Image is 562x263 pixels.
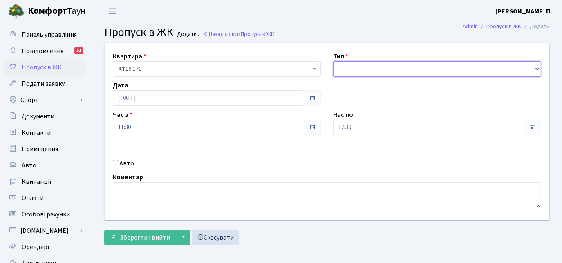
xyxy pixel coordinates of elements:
a: Панель управління [4,27,86,43]
span: Зберегти і вийти [120,233,170,242]
label: Коментар [113,172,143,182]
a: Квитанції [4,174,86,190]
label: Квартира [113,51,146,61]
span: Приміщення [22,145,58,154]
label: Авто [119,158,134,168]
span: Документи [22,112,54,121]
span: Авто [22,161,36,170]
span: Оплати [22,194,44,203]
label: Тип [333,51,348,61]
button: Зберегти і вийти [104,230,175,245]
label: Дата [113,80,128,90]
span: Орендарі [22,243,49,252]
label: Час по [333,110,353,120]
a: Документи [4,108,86,125]
span: Квитанції [22,177,51,186]
span: <b>КТ</b>&nbsp;&nbsp;&nbsp;&nbsp;16-171 [113,61,321,77]
span: Подати заявку [22,79,65,88]
a: Особові рахунки [4,206,86,223]
a: Назад до всіхПропуск в ЖК [203,30,274,38]
div: 51 [74,47,83,54]
a: Орендарі [4,239,86,255]
a: Приміщення [4,141,86,157]
span: Особові рахунки [22,210,70,219]
a: [PERSON_NAME] П. [495,7,552,16]
a: Спорт [4,92,86,108]
a: [DOMAIN_NAME] [4,223,86,239]
li: Додати [521,22,550,31]
span: Панель управління [22,30,77,39]
span: Контакти [22,128,51,137]
span: <b>КТ</b>&nbsp;&nbsp;&nbsp;&nbsp;16-171 [118,65,311,73]
span: Пропуск в ЖК [22,63,62,72]
a: Оплати [4,190,86,206]
nav: breadcrumb [450,18,562,35]
b: Комфорт [28,4,67,18]
a: Авто [4,157,86,174]
span: Таун [28,4,86,18]
small: Додати . [176,31,199,38]
a: Подати заявку [4,76,86,92]
a: Пропуск в ЖК [4,59,86,76]
b: КТ [118,65,125,73]
img: logo.png [8,3,25,20]
a: Admin [463,22,478,31]
button: Переключити навігацію [102,4,123,18]
span: Повідомлення [22,47,63,56]
span: Пропуск в ЖК [104,24,173,40]
a: Пропуск в ЖК [486,22,521,31]
a: Скасувати [192,230,239,245]
a: Контакти [4,125,86,141]
a: Повідомлення51 [4,43,86,59]
span: Пропуск в ЖК [241,30,274,38]
label: Час з [113,110,132,120]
